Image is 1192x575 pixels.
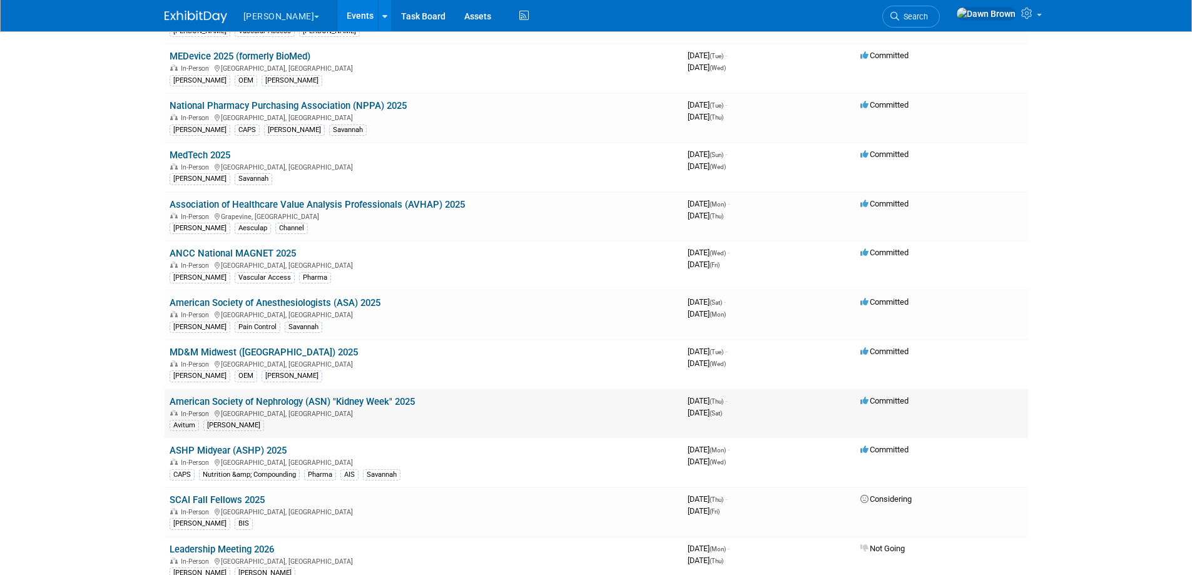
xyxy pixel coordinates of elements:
div: Vascular Access [235,272,295,283]
img: In-Person Event [170,459,178,465]
a: SCAI Fall Fellows 2025 [170,494,265,506]
div: [PERSON_NAME] [170,518,230,529]
span: (Tue) [710,102,723,109]
span: (Thu) [710,114,723,121]
span: (Thu) [710,213,723,220]
span: [DATE] [688,63,726,72]
div: [GEOGRAPHIC_DATA], [GEOGRAPHIC_DATA] [170,408,678,418]
span: (Mon) [710,546,726,552]
a: American Society of Nephrology (ASN) "Kidney Week" 2025 [170,396,415,407]
a: MEDevice 2025 (formerly BioMed) [170,51,310,62]
span: (Fri) [710,508,720,515]
span: Committed [860,248,909,257]
div: [GEOGRAPHIC_DATA], [GEOGRAPHIC_DATA] [170,556,678,566]
div: [GEOGRAPHIC_DATA], [GEOGRAPHIC_DATA] [170,359,678,369]
a: Search [882,6,940,28]
span: (Tue) [710,349,723,355]
div: AIS [340,469,359,481]
span: In-Person [181,311,213,319]
span: Committed [860,396,909,405]
span: [DATE] [688,347,727,356]
span: In-Person [181,410,213,418]
span: [DATE] [688,408,722,417]
span: (Sat) [710,410,722,417]
div: OEM [235,370,257,382]
img: In-Person Event [170,114,178,120]
span: In-Person [181,508,213,516]
div: BIS [235,518,253,529]
span: In-Person [181,213,213,221]
div: Nutrition &amp; Compounding [199,469,300,481]
span: [DATE] [688,199,730,208]
a: Leadership Meeting 2026 [170,544,274,555]
span: [DATE] [688,100,727,109]
span: - [724,297,726,307]
span: - [725,100,727,109]
span: - [725,347,727,356]
span: [DATE] [688,396,727,405]
span: Committed [860,199,909,208]
div: OEM [235,75,257,86]
span: [DATE] [688,260,720,269]
span: - [725,150,727,159]
div: [PERSON_NAME] [170,75,230,86]
span: (Wed) [710,459,726,466]
span: In-Person [181,557,213,566]
div: Savannah [235,173,272,185]
div: Pharma [304,469,336,481]
span: (Wed) [710,250,726,257]
img: In-Person Event [170,557,178,564]
span: [DATE] [688,211,723,220]
span: [DATE] [688,161,726,171]
div: Pain Control [235,322,280,333]
div: [PERSON_NAME] [170,272,230,283]
span: [DATE] [688,506,720,516]
img: In-Person Event [170,311,178,317]
img: ExhibitDay [165,11,227,23]
span: Committed [860,100,909,109]
div: [GEOGRAPHIC_DATA], [GEOGRAPHIC_DATA] [170,506,678,516]
span: (Thu) [710,557,723,564]
img: In-Person Event [170,64,178,71]
div: [GEOGRAPHIC_DATA], [GEOGRAPHIC_DATA] [170,63,678,73]
span: - [728,248,730,257]
span: In-Person [181,163,213,171]
span: [DATE] [688,457,726,466]
span: Committed [860,445,909,454]
div: Channel [275,223,308,234]
div: Pharma [299,272,331,283]
span: [DATE] [688,112,723,121]
div: [PERSON_NAME] [170,173,230,185]
div: [PERSON_NAME] [170,223,230,234]
span: [DATE] [688,248,730,257]
span: [DATE] [688,544,730,553]
span: In-Person [181,114,213,122]
span: In-Person [181,262,213,270]
span: Not Going [860,544,905,553]
div: Savannah [285,322,322,333]
span: In-Person [181,360,213,369]
span: - [728,544,730,553]
div: [PERSON_NAME] [170,370,230,382]
span: - [725,494,727,504]
span: (Mon) [710,201,726,208]
span: (Mon) [710,311,726,318]
div: [GEOGRAPHIC_DATA], [GEOGRAPHIC_DATA] [170,457,678,467]
span: (Thu) [710,398,723,405]
a: ANCC National MAGNET 2025 [170,248,296,259]
span: [DATE] [688,297,726,307]
div: [PERSON_NAME] [262,370,322,382]
a: American Society of Anesthesiologists (ASA) 2025 [170,297,380,308]
div: CAPS [235,125,260,136]
div: [PERSON_NAME] [264,125,325,136]
span: Considering [860,494,912,504]
span: - [728,199,730,208]
span: - [725,51,727,60]
img: Dawn Brown [956,7,1016,21]
img: In-Person Event [170,508,178,514]
span: Search [899,12,928,21]
div: [GEOGRAPHIC_DATA], [GEOGRAPHIC_DATA] [170,161,678,171]
div: [GEOGRAPHIC_DATA], [GEOGRAPHIC_DATA] [170,112,678,122]
span: [DATE] [688,494,727,504]
span: (Tue) [710,53,723,59]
